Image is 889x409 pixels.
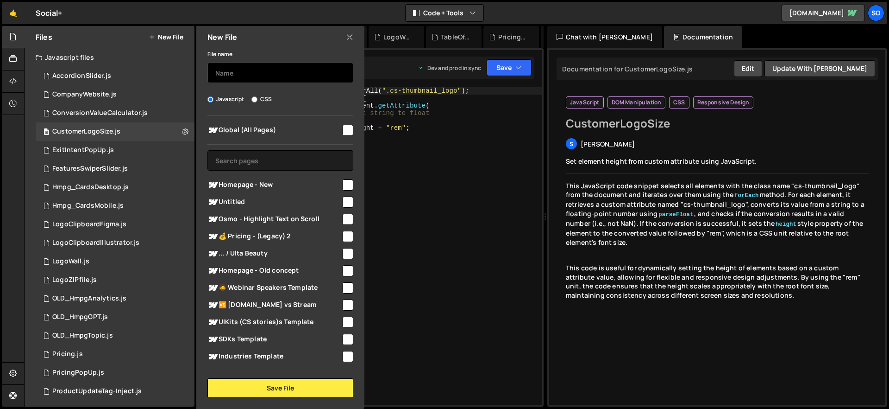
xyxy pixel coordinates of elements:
p: This JavaScript code snippet selects all elements with the class name "cs-thumbnail_logo" from th... [566,181,869,247]
h2: New File [207,32,237,42]
div: Pricing.js [52,350,83,358]
div: 15116/46100.js [36,252,194,271]
div: LogoWall.js [383,32,413,42]
div: 15116/40349.js [36,85,194,104]
button: Save File [207,378,353,398]
div: Documentation for CustomerLogoSize.js [559,64,693,73]
div: OLD_HmpgAnalytics.js [52,294,126,303]
span: Global (All Pages) [207,125,341,136]
span: ... / Ulta Beauty [207,248,341,259]
button: New File [149,33,183,41]
div: Social+ [36,7,62,19]
label: File name [207,50,232,59]
div: 15116/40766.js [36,141,194,160]
span: [PERSON_NAME] [581,140,635,148]
div: ConversionValueCalculator.js [52,109,148,117]
input: Search pages [207,150,353,171]
div: ExitIntentPopUp.js [52,146,114,154]
a: 🤙 [2,2,25,24]
span: JavaScript [570,99,600,106]
div: FeaturesSwiperSlider.js [52,165,128,173]
div: 15116/40695.js [36,382,194,401]
div: AccordionSlider.js [52,72,111,80]
div: Hmpg_CardsDesktop.js [52,183,129,192]
div: Documentation [664,26,742,48]
div: 15116/40643.js [36,345,194,364]
div: 15116/40701.js [36,160,194,178]
label: Javascript [207,95,244,104]
input: Javascript [207,96,213,102]
div: Hmpg_CardsMobile.js [52,202,124,210]
a: [DOMAIN_NAME] [782,5,865,21]
span: Industries Template [207,351,341,362]
span: Responsive Design [697,99,750,106]
div: 15116/47106.js [36,178,194,197]
div: TableOfContents.js [441,32,470,42]
input: CSS [251,96,257,102]
span: CSS [673,99,685,106]
div: LogoZIPfile.js [52,276,97,284]
div: 15116/42838.js [36,234,194,252]
span: 💰 Pricing - (Legacy) 2 [207,231,341,242]
div: PricingPopUp.js [498,32,528,42]
div: Javascript files [25,48,194,67]
code: forEach [733,192,760,199]
div: LogoClipboardIllustrator.js [52,239,139,247]
div: 15116/40336.js [36,215,194,234]
span: 🧔 Webinar Speakers Template [207,282,341,294]
div: LogoWall.js [52,257,89,266]
span: Homepage - Old concept [207,265,341,276]
span: Untitled [207,197,341,208]
div: ProductUpdateTag-Inject.js [52,387,142,396]
div: 15116/41430.js [36,308,194,326]
div: 15116/40702.js [36,289,194,308]
button: Update with [PERSON_NAME] [764,60,875,77]
span: 16 [44,129,49,136]
div: Chat with [PERSON_NAME] [547,26,662,48]
div: 15116/40353.js [36,122,194,141]
div: 15116/47105.js [36,197,194,215]
a: So [868,5,884,21]
div: OLD_HmpgGPT.js [52,313,108,321]
div: CustomerLogoSize.js [52,128,120,136]
span: SDKs Template [207,334,341,345]
button: Edit [734,60,762,77]
span: Osmo - Highlight Text on Scroll [207,214,341,225]
div: 15116/47009.js [36,271,194,289]
h2: CustomerLogoSize [566,116,869,131]
span: DOM Manipulation [612,99,662,106]
div: 15116/40946.js [36,104,194,122]
span: Set element height from custom attribute using JavaScript. [566,157,757,166]
div: PricingPopUp.js [52,369,104,377]
span: S [570,140,573,148]
button: Save [487,59,532,76]
code: height [775,221,797,228]
span: 🆚 [DOMAIN_NAME] vs Stream [207,300,341,311]
div: LogoClipboardFigma.js [52,220,126,229]
div: CompanyWebsite.js [52,90,117,99]
label: CSS [251,95,272,104]
div: Dev and prod in sync [418,64,481,72]
span: UIKits (CS stories)s Template [207,317,341,328]
input: Name [207,63,353,83]
p: This code is useful for dynamically setting the height of elements based on a custom attribute va... [566,263,869,300]
div: 15116/45407.js [36,364,194,382]
div: 15116/41820.js [36,326,194,345]
button: Code + Tools [406,5,483,21]
h2: Files [36,32,52,42]
div: OLD_HmpgTopic.js [52,332,113,340]
div: 15116/41115.js [36,67,194,85]
code: parseFloat [657,211,694,218]
span: Homepage - New [207,179,341,191]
